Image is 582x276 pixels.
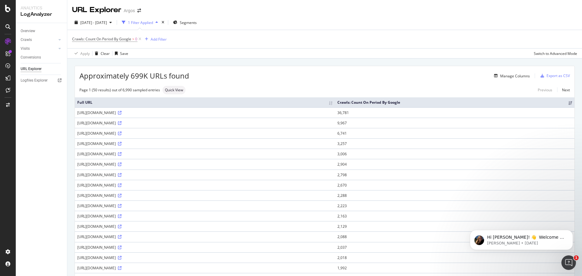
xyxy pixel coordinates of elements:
div: [URL][DOMAIN_NAME] [77,162,333,167]
span: Crawls: Count On Period By Google [72,36,131,42]
div: [URL][DOMAIN_NAME] [77,203,333,208]
button: Switch to Advanced Mode [531,49,577,58]
td: 9,967 [335,118,574,128]
button: Clear [92,49,110,58]
div: neutral label [162,86,186,94]
div: Logfiles Explorer [21,77,48,84]
td: 2,163 [335,211,574,221]
a: Next [557,86,570,94]
a: Logfiles Explorer [21,77,63,84]
div: LogAnalyzer [21,11,62,18]
div: [URL][DOMAIN_NAME] [77,224,333,229]
div: Crawls [21,37,32,43]
iframe: Intercom live chat [561,255,576,270]
span: Approximately 699K URLs found [79,71,189,81]
button: Manage Columns [492,72,530,79]
div: Switch to Advanced Mode [534,51,577,56]
div: [URL][DOMAIN_NAME] [77,141,333,146]
div: times [160,19,166,25]
div: Clear [101,51,110,56]
div: [URL][DOMAIN_NAME] [77,193,333,198]
div: [URL][DOMAIN_NAME] [77,120,333,126]
span: > [132,36,134,42]
div: [URL][DOMAIN_NAME] [77,234,333,239]
td: 3,006 [335,149,574,159]
td: 2,037 [335,242,574,252]
button: 1 Filter Applied [119,18,160,27]
td: 2,129 [335,221,574,231]
div: [URL][DOMAIN_NAME] [77,110,333,115]
a: URL Explorer [21,66,63,72]
td: 2,798 [335,170,574,180]
button: Export as CSV [538,71,570,81]
a: Conversions [21,54,63,61]
button: Add Filter [142,35,167,43]
a: Crawls [21,37,57,43]
div: [URL][DOMAIN_NAME] [77,255,333,260]
div: [URL][DOMAIN_NAME] [77,131,333,136]
div: Overview [21,28,35,34]
span: Quick View [165,88,183,92]
div: Apply [80,51,90,56]
div: Save [120,51,128,56]
div: [URL][DOMAIN_NAME] [77,214,333,219]
div: [URL][DOMAIN_NAME] [77,245,333,250]
div: Visits [21,45,30,52]
td: 36,781 [335,107,574,118]
div: Argos [124,8,135,14]
span: 0 [135,35,137,43]
div: [URL][DOMAIN_NAME] [77,172,333,177]
td: 3,257 [335,138,574,149]
td: 2,018 [335,252,574,263]
td: 1,992 [335,263,574,273]
button: Save [112,49,128,58]
div: [URL][DOMAIN_NAME] [77,265,333,271]
button: Segments [171,18,199,27]
div: 1 Filter Applied [128,20,153,25]
a: Visits [21,45,57,52]
button: [DATE] - [DATE] [72,18,114,27]
td: 6,741 [335,128,574,138]
th: Crawls: Count On Period By Google: activate to sort column ascending [335,97,574,107]
td: 2,223 [335,200,574,211]
td: 2,088 [335,231,574,242]
th: Full URL: activate to sort column ascending [75,97,335,107]
div: Page 1 (50 results) out of 6,990 sampled entries [79,87,160,93]
div: [URL][DOMAIN_NAME] [77,151,333,157]
span: [DATE] - [DATE] [80,20,107,25]
span: Segments [180,20,197,25]
div: Analytics [21,5,62,11]
td: 2,288 [335,190,574,200]
td: 2,670 [335,180,574,190]
div: arrow-right-arrow-left [137,8,141,13]
a: Overview [21,28,63,34]
iframe: Intercom notifications message [461,217,582,260]
div: URL Explorer [21,66,42,72]
div: URL Explorer [72,5,121,15]
button: Apply [72,49,90,58]
div: Manage Columns [500,73,530,79]
div: Add Filter [151,37,167,42]
span: 1 [574,255,579,260]
div: Export as CSV [547,73,570,78]
div: Conversions [21,54,41,61]
div: [URL][DOMAIN_NAME] [77,183,333,188]
td: 2,904 [335,159,574,169]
